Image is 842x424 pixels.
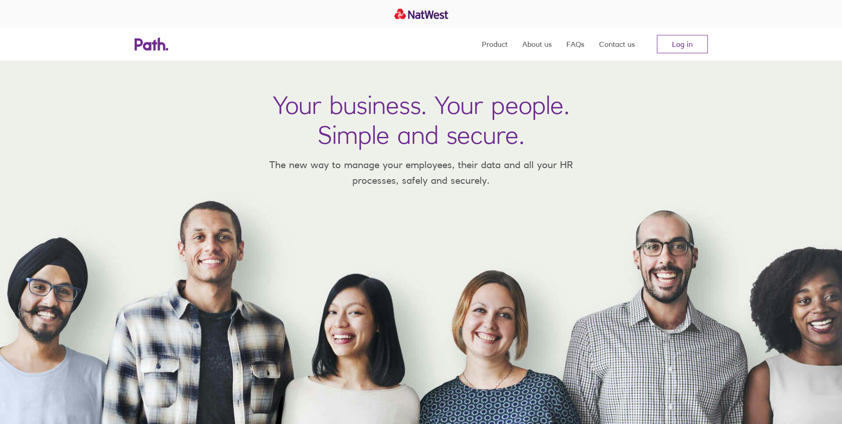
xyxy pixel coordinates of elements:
a: Contact us [599,28,635,61]
a: Log in [657,35,708,53]
a: About us [522,28,552,61]
h1: Your business. Your people. Simple and secure. [273,90,570,150]
p: The new way to manage your employees, their data and all your HR processes, safely and securely. [256,157,587,188]
a: FAQs [566,28,584,61]
a: Product [482,28,508,61]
